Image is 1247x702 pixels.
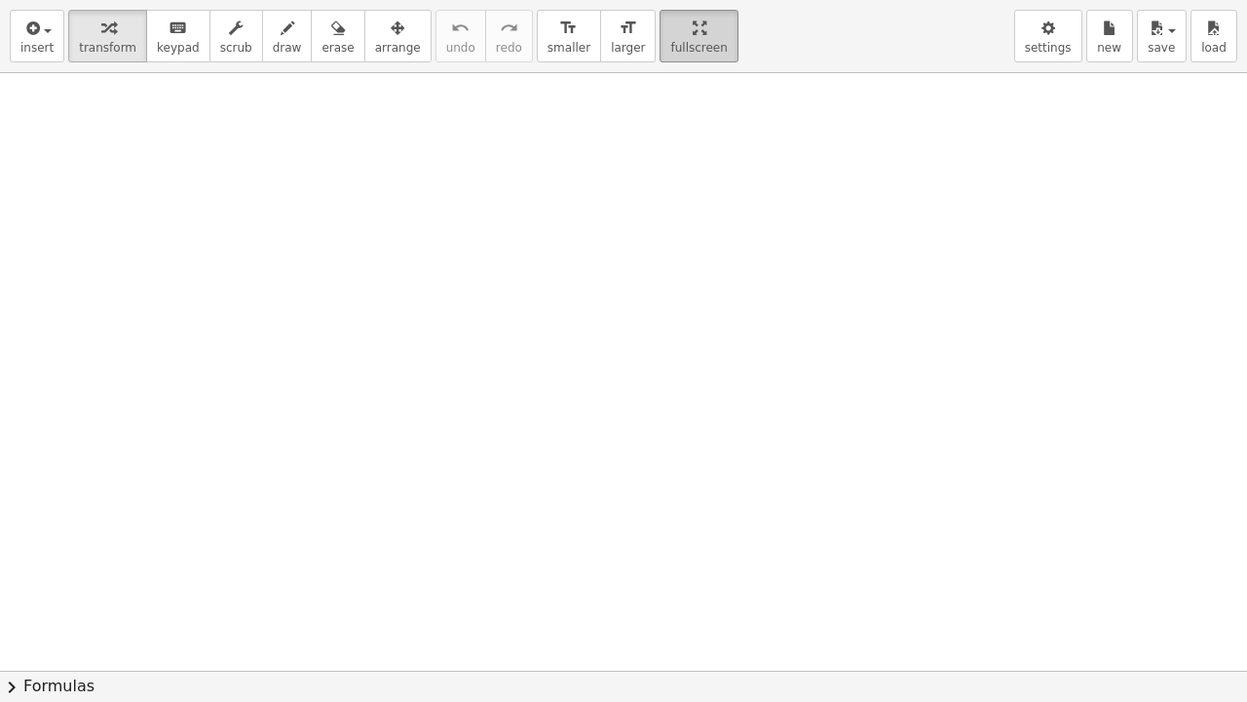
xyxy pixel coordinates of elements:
[220,41,252,55] span: scrub
[537,10,601,62] button: format_sizesmaller
[1086,10,1133,62] button: new
[1148,41,1175,55] span: save
[446,41,475,55] span: undo
[485,10,533,62] button: redoredo
[157,41,200,55] span: keypad
[1014,10,1082,62] button: settings
[451,17,470,40] i: undo
[500,17,518,40] i: redo
[68,10,147,62] button: transform
[169,17,187,40] i: keyboard
[1137,10,1187,62] button: save
[1190,10,1237,62] button: load
[1025,41,1072,55] span: settings
[548,41,590,55] span: smaller
[435,10,486,62] button: undoundo
[559,17,578,40] i: format_size
[1201,41,1227,55] span: load
[619,17,637,40] i: format_size
[209,10,263,62] button: scrub
[311,10,364,62] button: erase
[375,41,421,55] span: arrange
[1097,41,1121,55] span: new
[273,41,302,55] span: draw
[496,41,522,55] span: redo
[364,10,432,62] button: arrange
[146,10,210,62] button: keyboardkeypad
[79,41,136,55] span: transform
[670,41,727,55] span: fullscreen
[262,10,313,62] button: draw
[660,10,737,62] button: fullscreen
[611,41,645,55] span: larger
[10,10,64,62] button: insert
[600,10,656,62] button: format_sizelarger
[20,41,54,55] span: insert
[321,41,354,55] span: erase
